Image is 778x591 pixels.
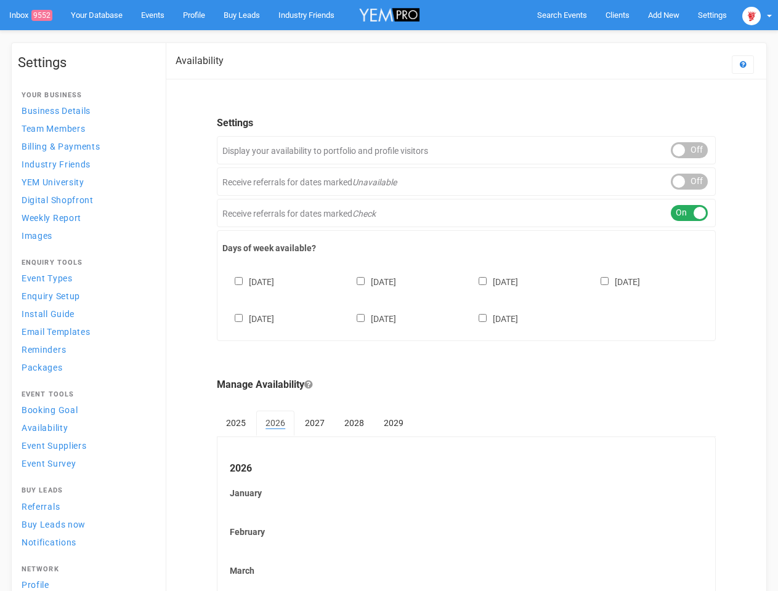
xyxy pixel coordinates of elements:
span: Event Suppliers [22,441,87,451]
h4: Event Tools [22,391,150,398]
a: Event Survey [18,455,153,472]
img: open-uri20250107-2-1pbi2ie [742,7,761,25]
a: Referrals [18,498,153,515]
a: Buy Leads now [18,516,153,533]
span: Packages [22,363,63,372]
span: Notifications [22,537,76,547]
input: [DATE] [235,277,243,285]
span: Search Events [537,10,587,20]
a: Reminders [18,341,153,358]
span: Add New [648,10,679,20]
span: Clients [606,10,630,20]
label: [DATE] [466,275,518,288]
a: Business Details [18,102,153,119]
legend: Manage Availability [217,378,716,392]
span: Event Types [22,273,73,283]
a: Install Guide [18,305,153,322]
label: March [230,565,703,577]
a: 2028 [335,411,373,435]
input: [DATE] [357,277,365,285]
span: Team Members [22,124,85,134]
span: Billing & Payments [22,142,100,151]
div: Receive referrals for dates marked [217,167,716,196]
h4: Buy Leads [22,487,150,494]
span: Email Templates [22,327,91,337]
a: Digital Shopfront [18,191,153,208]
input: [DATE] [357,314,365,322]
label: February [230,526,703,538]
a: Industry Friends [18,156,153,172]
h4: Network [22,566,150,573]
label: [DATE] [344,312,396,325]
label: Days of week available? [222,242,710,254]
legend: Settings [217,116,716,131]
span: Enquiry Setup [22,291,80,301]
span: 9552 [31,10,52,21]
label: [DATE] [588,275,640,288]
a: 2029 [375,411,413,435]
a: YEM University [18,174,153,190]
div: Receive referrals for dates marked [217,199,716,227]
label: [DATE] [222,275,274,288]
em: Unavailable [352,177,397,187]
a: 2025 [217,411,255,435]
input: [DATE] [479,314,487,322]
a: Weekly Report [18,209,153,226]
h1: Settings [18,55,153,70]
span: Event Survey [22,459,76,468]
h4: Enquiry Tools [22,259,150,267]
a: Enquiry Setup [18,287,153,304]
span: Reminders [22,345,66,355]
input: [DATE] [235,314,243,322]
span: YEM University [22,177,84,187]
div: Display your availability to portfolio and profile visitors [217,136,716,164]
input: [DATE] [479,277,487,285]
label: [DATE] [222,312,274,325]
label: January [230,487,703,499]
h2: Availability [176,55,224,66]
a: Booking Goal [18,401,153,418]
label: [DATE] [344,275,396,288]
span: Weekly Report [22,213,81,223]
a: Availability [18,419,153,436]
a: Notifications [18,534,153,550]
a: Event Types [18,270,153,286]
input: [DATE] [601,277,609,285]
a: 2027 [296,411,334,435]
em: Check [352,209,376,219]
span: Booking Goal [22,405,78,415]
a: Event Suppliers [18,437,153,454]
a: Billing & Payments [18,138,153,155]
legend: 2026 [230,462,703,476]
span: Install Guide [22,309,75,319]
label: [DATE] [466,312,518,325]
span: Images [22,231,52,241]
a: Email Templates [18,323,153,340]
a: 2026 [256,411,294,436]
a: Images [18,227,153,244]
span: Availability [22,423,68,433]
h4: Your Business [22,92,150,99]
a: Team Members [18,120,153,137]
span: Digital Shopfront [22,195,94,205]
span: Business Details [22,106,91,116]
a: Packages [18,359,153,376]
